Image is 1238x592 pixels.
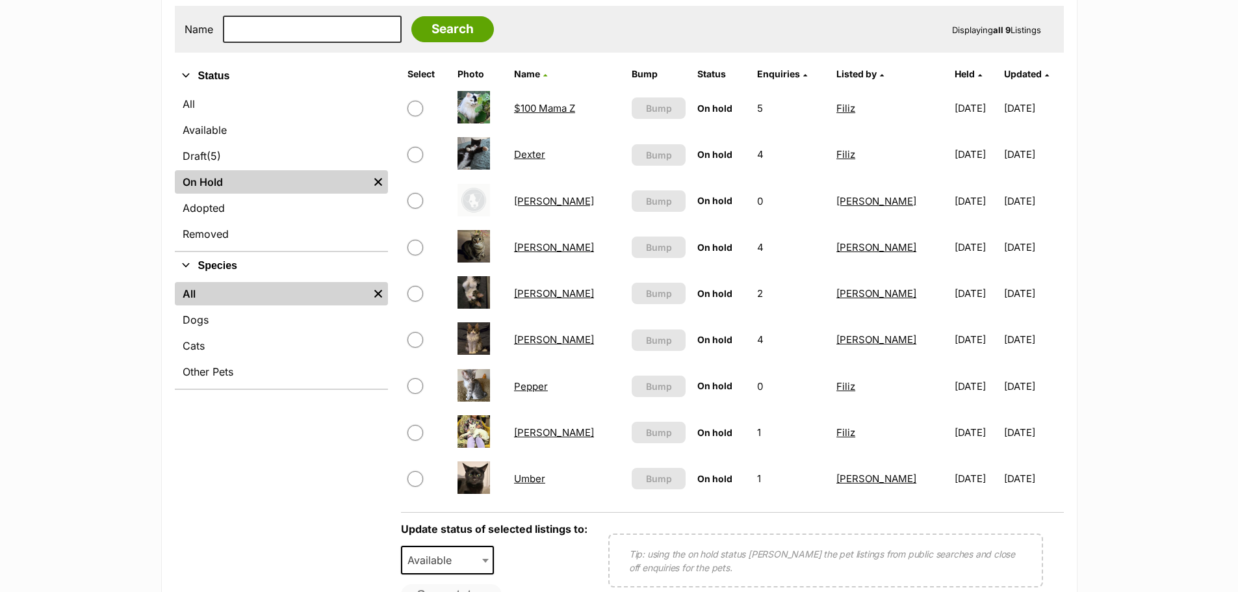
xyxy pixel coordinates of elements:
td: [DATE] [1004,225,1062,270]
td: [DATE] [949,317,1003,362]
a: Remove filter [368,282,388,305]
label: Update status of selected listings to: [401,522,587,535]
span: On hold [697,242,732,253]
a: Dogs [175,308,388,331]
label: Name [185,23,213,35]
div: Species [175,279,388,389]
input: Search [411,16,494,42]
td: 0 [752,364,830,409]
a: Remove filter [368,170,388,194]
td: 1 [752,410,830,455]
img: Umber [458,461,490,494]
td: 4 [752,132,830,177]
td: [DATE] [1004,179,1062,224]
a: [PERSON_NAME] [836,241,916,253]
td: [DATE] [949,132,1003,177]
a: [PERSON_NAME] [514,195,594,207]
p: Tip: using the on hold status [PERSON_NAME] the pet listings from public searches and close off e... [629,547,1022,574]
td: [DATE] [949,271,1003,316]
a: Pepper [514,380,548,393]
a: Filiz [836,426,855,439]
span: Bump [646,426,672,439]
a: Held [955,68,982,79]
span: Held [955,68,975,79]
td: [DATE] [1004,317,1062,362]
button: Bump [632,144,685,166]
td: 5 [752,86,830,131]
a: Name [514,68,547,79]
button: Bump [632,283,685,304]
span: On hold [697,427,732,438]
a: Listed by [836,68,884,79]
strong: all 9 [993,25,1011,35]
button: Bump [632,329,685,351]
a: Removed [175,222,388,246]
a: All [175,92,388,116]
span: On hold [697,103,732,114]
td: [DATE] [1004,86,1062,131]
span: On hold [697,334,732,345]
td: 2 [752,271,830,316]
span: Bump [646,148,672,162]
span: On hold [697,473,732,484]
span: Bump [646,101,672,115]
span: Bump [646,287,672,300]
td: [DATE] [949,179,1003,224]
a: Updated [1004,68,1049,79]
a: Umber [514,472,545,485]
span: Available [402,551,465,569]
a: [PERSON_NAME] [514,287,594,300]
a: Filiz [836,380,855,393]
a: [PERSON_NAME] [836,472,916,485]
a: [PERSON_NAME] [836,333,916,346]
th: Status [692,64,751,84]
td: 4 [752,317,830,362]
a: Adopted [175,196,388,220]
span: translation missing: en.admin.listings.index.attributes.enquiries [757,68,800,79]
a: [PERSON_NAME] [836,287,916,300]
button: Bump [632,97,685,119]
th: Bump [626,64,690,84]
td: 1 [752,456,830,501]
td: 4 [752,225,830,270]
span: On hold [697,288,732,299]
th: Photo [452,64,508,84]
button: Bump [632,422,685,443]
a: [PERSON_NAME] [514,333,594,346]
a: $100 Mama Z [514,102,575,114]
span: Updated [1004,68,1042,79]
span: (5) [207,148,221,164]
span: Listed by [836,68,877,79]
span: Bump [646,194,672,208]
a: Other Pets [175,360,388,383]
span: Bump [646,240,672,254]
td: [DATE] [1004,456,1062,501]
a: Filiz [836,148,855,161]
button: Status [175,68,388,84]
td: [DATE] [1004,132,1062,177]
a: Cats [175,334,388,357]
td: [DATE] [1004,410,1062,455]
td: [DATE] [949,225,1003,270]
span: Bump [646,333,672,347]
a: On Hold [175,170,368,194]
a: Dexter [514,148,545,161]
a: [PERSON_NAME] [514,241,594,253]
span: On hold [697,380,732,391]
button: Bump [632,237,685,258]
a: Filiz [836,102,855,114]
span: Bump [646,380,672,393]
td: [DATE] [949,86,1003,131]
button: Bump [632,190,685,212]
td: [DATE] [949,410,1003,455]
th: Select [402,64,451,84]
td: [DATE] [949,364,1003,409]
a: Available [175,118,388,142]
a: Enquiries [757,68,807,79]
img: Fran [458,184,490,216]
div: Status [175,90,388,251]
td: 0 [752,179,830,224]
span: Displaying Listings [952,25,1041,35]
span: Available [401,546,495,574]
span: On hold [697,195,732,206]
